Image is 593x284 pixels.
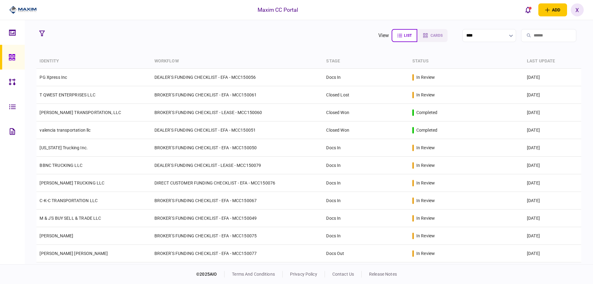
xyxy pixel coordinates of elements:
[323,192,409,210] td: Docs In
[40,128,90,133] a: valencia transportation llc
[323,174,409,192] td: Docs In
[232,272,275,277] a: terms and conditions
[151,210,323,227] td: BROKER'S FUNDING CHECKLIST - EFA - MCC150049
[323,121,409,139] td: Closed Won
[409,54,524,69] th: status
[196,271,225,278] div: © 2025 AIO
[151,104,323,121] td: BROKER'S FUNDING CHECKLIST - LEASE - MCC150060
[323,245,409,262] td: Docs Out
[571,3,584,16] button: X
[9,5,37,15] img: client company logo
[524,262,581,280] td: [DATE]
[524,192,581,210] td: [DATE]
[151,86,323,104] td: BROKER'S FUNDING CHECKLIST - EFA - MCC150061
[524,86,581,104] td: [DATE]
[151,139,323,157] td: BROKER'S FUNDING CHECKLIST - EFA - MCC150050
[416,145,435,151] div: in review
[416,233,435,239] div: in review
[40,233,73,238] a: [PERSON_NAME]
[369,272,397,277] a: release notes
[416,162,435,168] div: in review
[40,92,95,97] a: T QWEST ENTERPRISES LLC
[258,6,298,14] div: Maxim CC Portal
[524,157,581,174] td: [DATE]
[332,272,354,277] a: contact us
[378,32,389,39] div: view
[416,197,435,204] div: in review
[40,163,82,168] a: BBNC TRUCKING LLC
[151,174,323,192] td: DIRECT CUSTOMER FUNDING CHECKLIST - EFA - MCC150076
[524,174,581,192] td: [DATE]
[323,210,409,227] td: Docs In
[151,69,323,86] td: DEALER'S FUNDING CHECKLIST - EFA - MCC150056
[40,75,67,80] a: PG Xpress Inc
[323,86,409,104] td: Closed Lost
[40,110,121,115] a: [PERSON_NAME] TRANSPORTATION, LLC
[323,104,409,121] td: Closed Won
[40,251,108,256] a: [PERSON_NAME] [PERSON_NAME]
[392,29,417,42] button: list
[524,54,581,69] th: last update
[40,198,98,203] a: C-K-C TRANSPORTATION LLC
[522,3,535,16] button: open notifications list
[151,121,323,139] td: DEALER'S FUNDING CHECKLIST - EFA - MCC150051
[416,250,435,256] div: in review
[417,29,448,42] button: cards
[323,69,409,86] td: Docs In
[416,109,437,116] div: completed
[416,74,435,80] div: in review
[40,145,88,150] a: [US_STATE] Trucking Inc.
[524,69,581,86] td: [DATE]
[416,215,435,221] div: in review
[323,139,409,157] td: Docs In
[524,227,581,245] td: [DATE]
[151,192,323,210] td: BROKER'S FUNDING CHECKLIST - EFA - MCC150067
[151,54,323,69] th: workflow
[416,127,437,133] div: completed
[404,33,412,38] span: list
[323,227,409,245] td: Docs In
[538,3,567,16] button: open adding identity options
[524,121,581,139] td: [DATE]
[524,104,581,121] td: [DATE]
[151,157,323,174] td: DEALER'S FUNDING CHECKLIST - LEASE - MCC150079
[323,54,409,69] th: stage
[524,245,581,262] td: [DATE]
[36,54,151,69] th: identity
[151,262,323,280] td: BROKER'S FUNDING CHECKLIST - EFA - MCC150073
[416,180,435,186] div: in review
[151,245,323,262] td: BROKER'S FUNDING CHECKLIST - EFA - MCC150077
[431,33,443,38] span: cards
[416,92,435,98] div: in review
[524,210,581,227] td: [DATE]
[323,262,409,280] td: Docs In
[40,180,104,185] a: [PERSON_NAME] TRUCKING LLC
[524,139,581,157] td: [DATE]
[151,227,323,245] td: BROKER'S FUNDING CHECKLIST - EFA - MCC150075
[40,216,101,221] a: M & J'S BUY SELL & TRADE LLC
[290,272,317,277] a: privacy policy
[323,157,409,174] td: Docs In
